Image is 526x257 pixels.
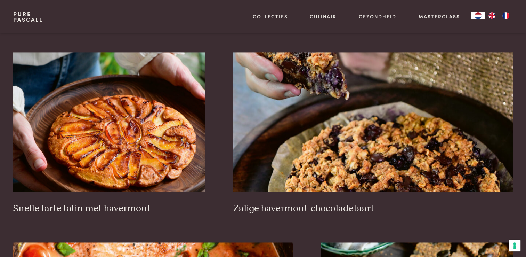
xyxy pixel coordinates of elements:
h3: Snelle tarte tatin met havermout [13,203,205,215]
a: Masterclass [419,13,460,20]
aside: Language selected: Nederlands [471,12,513,19]
h3: Zalige havermout-chocoladetaart [233,203,513,215]
a: Zalige havermout-chocoladetaart Zalige havermout-chocoladetaart [233,52,513,215]
a: EN [485,12,499,19]
a: PurePascale [13,11,43,22]
button: Uw voorkeuren voor toestemming voor trackingtechnologieën [509,240,520,251]
a: Collecties [253,13,288,20]
a: FR [499,12,513,19]
div: Language [471,12,485,19]
ul: Language list [485,12,513,19]
img: Zalige havermout-chocoladetaart [233,52,513,192]
img: Snelle tarte tatin met havermout [13,52,205,192]
a: Snelle tarte tatin met havermout Snelle tarte tatin met havermout [13,52,205,215]
a: Gezondheid [359,13,396,20]
a: Culinair [310,13,337,20]
a: NL [471,12,485,19]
